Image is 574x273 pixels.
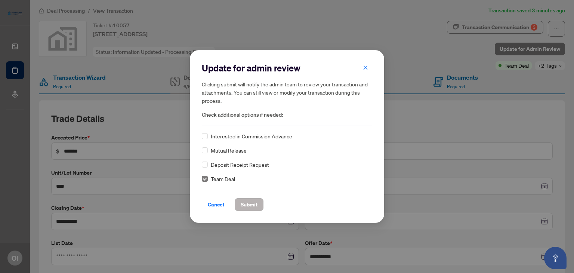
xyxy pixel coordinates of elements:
[363,65,368,70] span: close
[211,132,292,140] span: Interested in Commission Advance
[202,80,372,105] h5: Clicking submit will notify the admin team to review your transaction and attachments. You can st...
[211,175,235,183] span: Team Deal
[241,199,257,211] span: Submit
[202,62,372,74] h2: Update for admin review
[202,111,372,119] span: Check additional options if needed:
[544,247,567,269] button: Open asap
[208,199,224,211] span: Cancel
[211,160,269,169] span: Deposit Receipt Request
[202,198,230,211] button: Cancel
[235,198,263,211] button: Submit
[211,146,247,154] span: Mutual Release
